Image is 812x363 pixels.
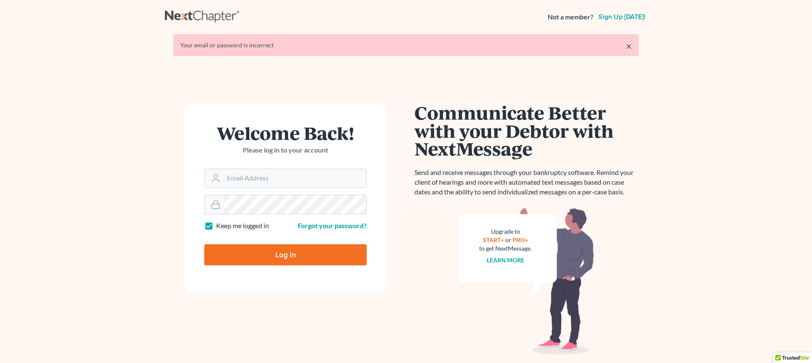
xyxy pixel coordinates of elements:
[479,227,532,236] div: Upgrade to
[204,145,367,155] p: Please log in to your account
[414,168,639,197] p: Send and receive messages through your bankruptcy software. Remind your client of hearings and mo...
[204,244,367,265] input: Log In
[204,124,367,142] h1: Welcome Back!
[479,244,532,253] div: to get NextMessage.
[298,221,367,229] a: Forgot your password?
[414,104,639,158] h1: Communicate Better with your Debtor with NextMessage
[483,236,504,243] a: START+
[505,236,511,243] span: or
[597,14,647,20] a: Sign up [DATE]!
[548,12,593,22] strong: Not a member?
[626,41,632,51] a: ×
[180,41,632,49] div: Your email or password is incorrect
[487,257,524,264] a: Learn more
[216,221,269,231] label: Keep me logged in
[224,169,366,188] input: Email Address
[459,207,594,355] img: nextmessage_bg-59042aed3d76b12b5cd301f8e5b87938c9018125f34e5fa2b7a6b67550977c72.svg
[513,236,528,243] a: PRO+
